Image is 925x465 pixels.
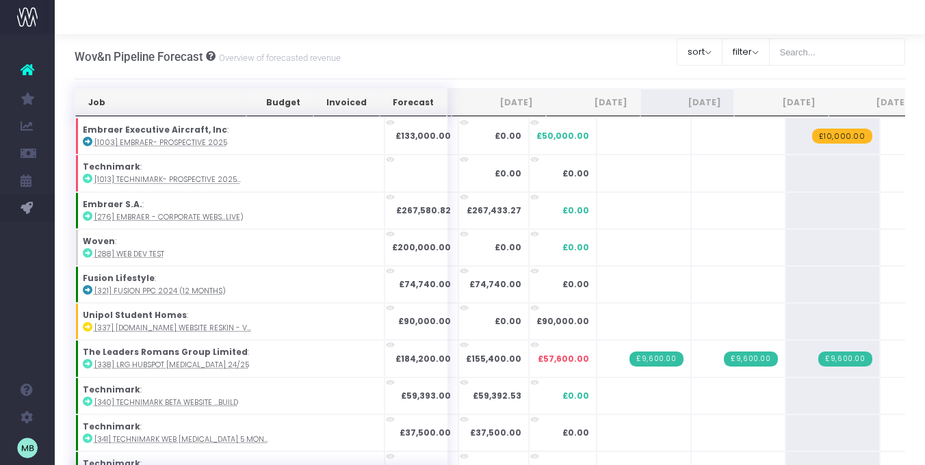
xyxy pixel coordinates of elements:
[75,414,385,451] td: :
[536,130,589,142] span: £50,000.00
[724,351,777,367] span: Streamtime Invoice: 757 – [338] LRG HubSpot retainer 24/25
[629,351,683,367] span: Streamtime Invoice: 736 – [338] LRG HubSpot retainer 24/25
[83,161,140,172] strong: Technimark
[495,241,521,253] strong: £0.00
[75,340,385,377] td: :
[83,272,155,284] strong: Fusion Lifestyle
[94,212,244,222] abbr: [276] Embraer - Corporate website project (live)
[562,204,589,217] span: £0.00
[83,309,187,321] strong: Unipol Student Homes
[562,427,589,439] span: £0.00
[467,204,521,216] strong: £267,433.27
[536,315,589,328] span: £90,000.00
[677,38,722,66] button: sort
[17,438,38,458] img: images/default_profile_image.png
[83,384,140,395] strong: Technimark
[396,204,451,216] strong: £267,580.82
[400,427,451,438] strong: £37,500.00
[392,241,451,253] strong: £200,000.00
[94,137,227,148] abbr: [1003] Embraer- Prospective 2025
[75,303,385,340] td: :
[216,50,341,64] small: Overview of forecasted revenue
[75,266,385,303] td: :
[75,118,385,155] td: :
[640,89,735,116] th: Aug 25: activate to sort column ascending
[94,323,251,333] abbr: [337] Unipol.org website reskin - V2
[399,278,451,290] strong: £74,740.00
[452,89,546,116] th: Jun 25: activate to sort column ascending
[473,390,521,401] strong: £59,392.53
[466,353,521,364] strong: £155,400.00
[829,89,923,116] th: Oct 25: activate to sort column ascending
[395,353,451,364] strong: £184,200.00
[495,168,521,179] strong: £0.00
[395,130,451,142] strong: £133,000.00
[94,286,226,296] abbr: [321] Fusion PPC 2024 (12 months)
[94,397,238,408] abbr: [340] Technimark Beta website design & build
[812,129,872,144] span: wayahead Revenue Forecast Item
[769,38,906,66] input: Search...
[380,89,447,116] th: Forecast
[83,421,140,432] strong: Technimark
[818,351,872,367] span: Streamtime Invoice: 765 – [338] LRG HubSpot retainer 24/25
[398,315,451,327] strong: £90,000.00
[562,278,589,291] span: £0.00
[734,89,829,116] th: Sep 25: activate to sort column ascending
[94,360,249,370] abbr: [338] LRG HubSpot retainer 24/25
[94,249,164,259] abbr: [288] Web dev test
[83,124,227,135] strong: Embraer Executive Aircraft, Inc
[538,353,589,365] span: £57,600.00
[722,38,770,66] button: filter
[313,89,380,116] th: Invoiced
[562,168,589,180] span: £0.00
[470,427,521,438] strong: £37,500.00
[94,174,241,185] abbr: [1013] Technimark- Prospective 2025
[562,241,589,254] span: £0.00
[246,89,313,116] th: Budget
[83,235,115,247] strong: Woven
[495,315,521,327] strong: £0.00
[75,377,385,414] td: :
[94,434,268,444] abbr: [341] Technimark web retainer 5 months
[495,130,521,142] strong: £0.00
[83,198,142,210] strong: Embraer S.A.
[469,278,521,290] strong: £74,740.00
[75,89,246,116] th: Job: activate to sort column ascending
[401,390,451,401] strong: £59,393.00
[562,390,589,402] span: £0.00
[75,192,385,229] td: :
[83,346,248,358] strong: The Leaders Romans Group Limited
[546,89,640,116] th: Jul 25: activate to sort column ascending
[75,229,385,266] td: :
[75,50,203,64] span: Wov&n Pipeline Forecast
[75,155,385,191] td: :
